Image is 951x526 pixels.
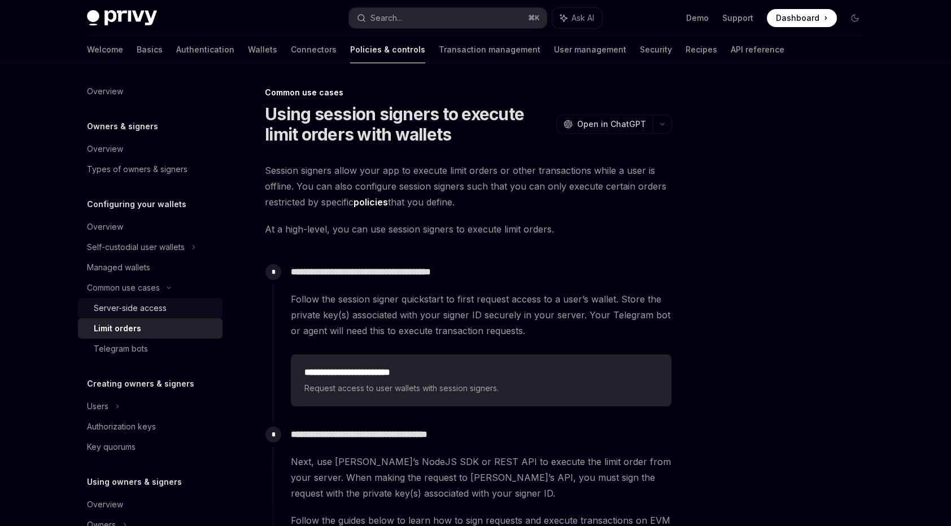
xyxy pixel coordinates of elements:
[94,342,148,356] div: Telegram bots
[248,36,277,63] a: Wallets
[87,377,194,391] h5: Creating owners & signers
[554,36,626,63] a: User management
[87,10,157,26] img: dark logo
[87,498,123,511] div: Overview
[265,221,672,237] span: At a high-level, you can use session signers to execute limit orders.
[78,318,223,339] a: Limit orders
[556,115,653,134] button: Open in ChatGPT
[78,257,223,278] a: Managed wallets
[291,36,337,63] a: Connectors
[354,196,388,208] a: policies
[87,240,185,254] div: Self-custodial user wallets
[94,301,167,315] div: Server-side access
[265,104,552,144] h1: Using session signers to execute limit orders with wallets
[577,119,646,130] span: Open in ChatGPT
[87,36,123,63] a: Welcome
[78,339,223,359] a: Telegram bots
[78,494,223,515] a: Overview
[686,36,717,63] a: Recipes
[87,198,186,211] h5: Configuring your wallets
[137,36,163,63] a: Basics
[350,36,425,63] a: Policies & controls
[78,437,223,457] a: Key quorums
[87,163,187,176] div: Types of owners & signers
[87,281,160,295] div: Common use cases
[686,12,709,24] a: Demo
[78,298,223,318] a: Server-side access
[722,12,753,24] a: Support
[767,9,837,27] a: Dashboard
[78,81,223,102] a: Overview
[78,417,223,437] a: Authorization keys
[846,9,864,27] button: Toggle dark mode
[87,220,123,234] div: Overview
[87,261,150,274] div: Managed wallets
[776,12,819,24] span: Dashboard
[640,36,672,63] a: Security
[87,85,123,98] div: Overview
[265,163,672,210] span: Session signers allow your app to execute limit orders or other transactions while a user is offl...
[87,120,158,133] h5: Owners & signers
[78,159,223,179] a: Types of owners & signers
[370,11,402,25] div: Search...
[87,440,136,454] div: Key quorums
[94,322,141,335] div: Limit orders
[291,291,671,339] span: Follow the session signer quickstart to first request access to a user’s wallet. Store the privat...
[528,14,540,23] span: ⌘ K
[731,36,784,63] a: API reference
[78,217,223,237] a: Overview
[87,142,123,156] div: Overview
[176,36,234,63] a: Authentication
[78,139,223,159] a: Overview
[552,8,602,28] button: Ask AI
[572,12,594,24] span: Ask AI
[304,382,658,395] span: Request access to user wallets with session signers.
[439,36,540,63] a: Transaction management
[291,454,671,501] span: Next, use [PERSON_NAME]’s NodeJS SDK or REST API to execute the limit order from your server. Whe...
[265,87,672,98] div: Common use cases
[87,420,156,433] div: Authorization keys
[349,8,547,28] button: Search...⌘K
[87,400,108,413] div: Users
[87,475,182,489] h5: Using owners & signers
